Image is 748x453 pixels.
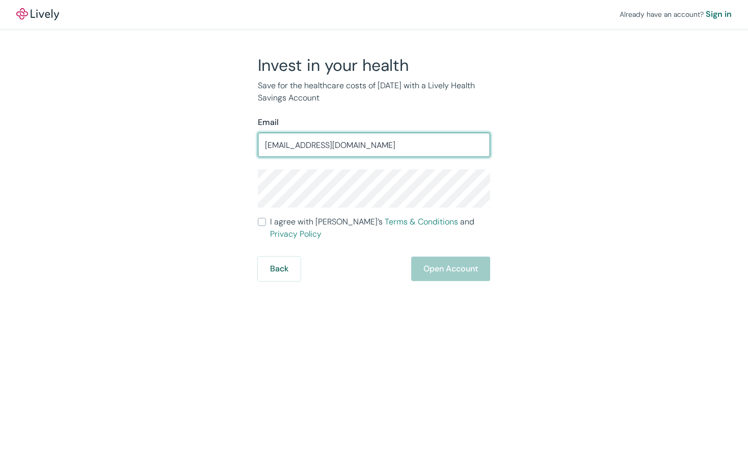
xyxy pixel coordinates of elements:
a: Terms & Conditions [385,216,458,227]
a: Sign in [706,8,732,20]
img: Lively [16,8,59,20]
label: Email [258,116,279,129]
span: I agree with [PERSON_NAME]’s and [270,216,490,240]
div: Already have an account? [620,8,732,20]
a: Privacy Policy [270,229,322,239]
p: Save for the healthcare costs of [DATE] with a Lively Health Savings Account [258,80,490,104]
button: Back [258,257,301,281]
h2: Invest in your health [258,55,490,75]
a: LivelyLively [16,8,59,20]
